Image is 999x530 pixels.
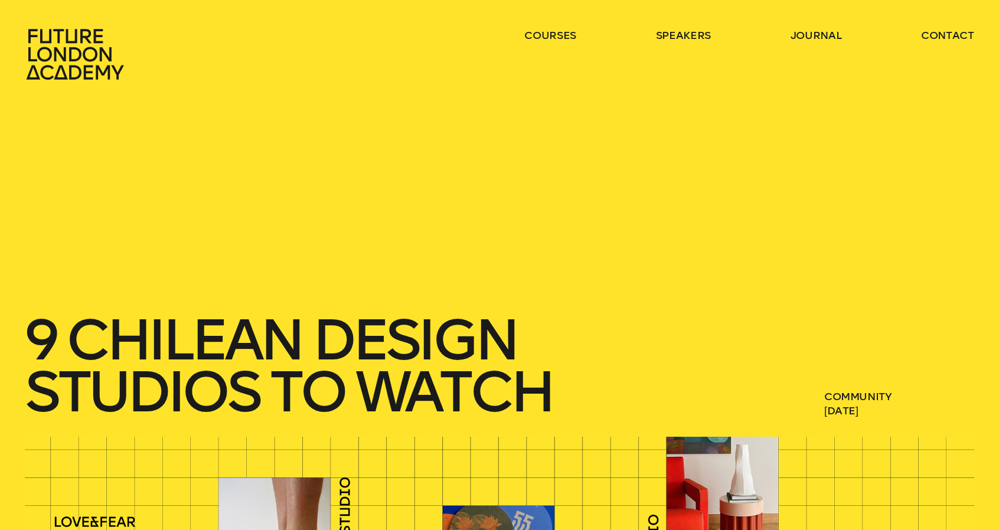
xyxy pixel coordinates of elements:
a: community [824,390,892,403]
a: contact [921,28,974,42]
a: courses [524,28,576,42]
h1: 9 Chilean Design Studios to Watch [25,314,724,418]
a: speakers [656,28,711,42]
span: [DATE] [824,404,974,418]
a: journal [791,28,842,42]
